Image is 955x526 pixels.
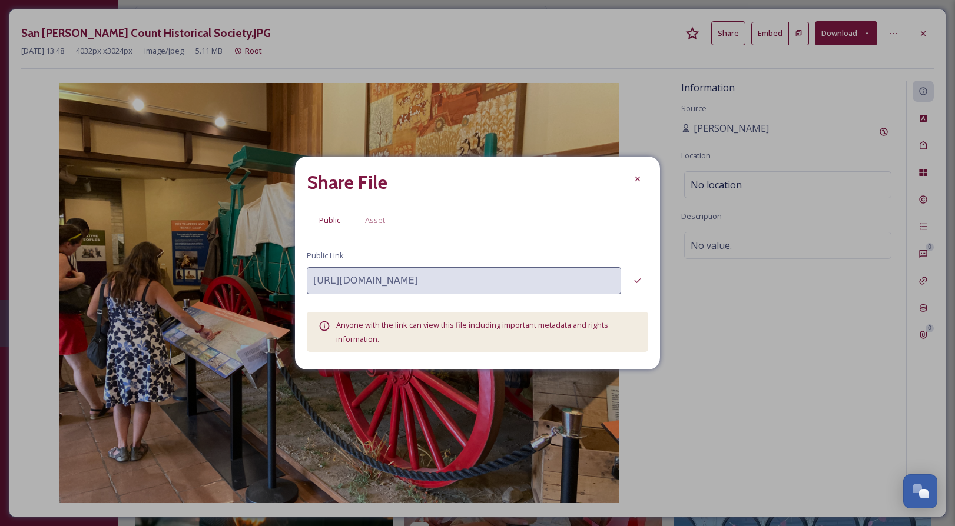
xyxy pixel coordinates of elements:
[336,319,608,344] span: Anyone with the link can view this file including important metadata and rights information.
[903,474,937,508] button: Open Chat
[319,215,340,226] span: Public
[365,215,385,226] span: Asset
[307,250,344,261] span: Public Link
[307,168,387,197] h2: Share File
